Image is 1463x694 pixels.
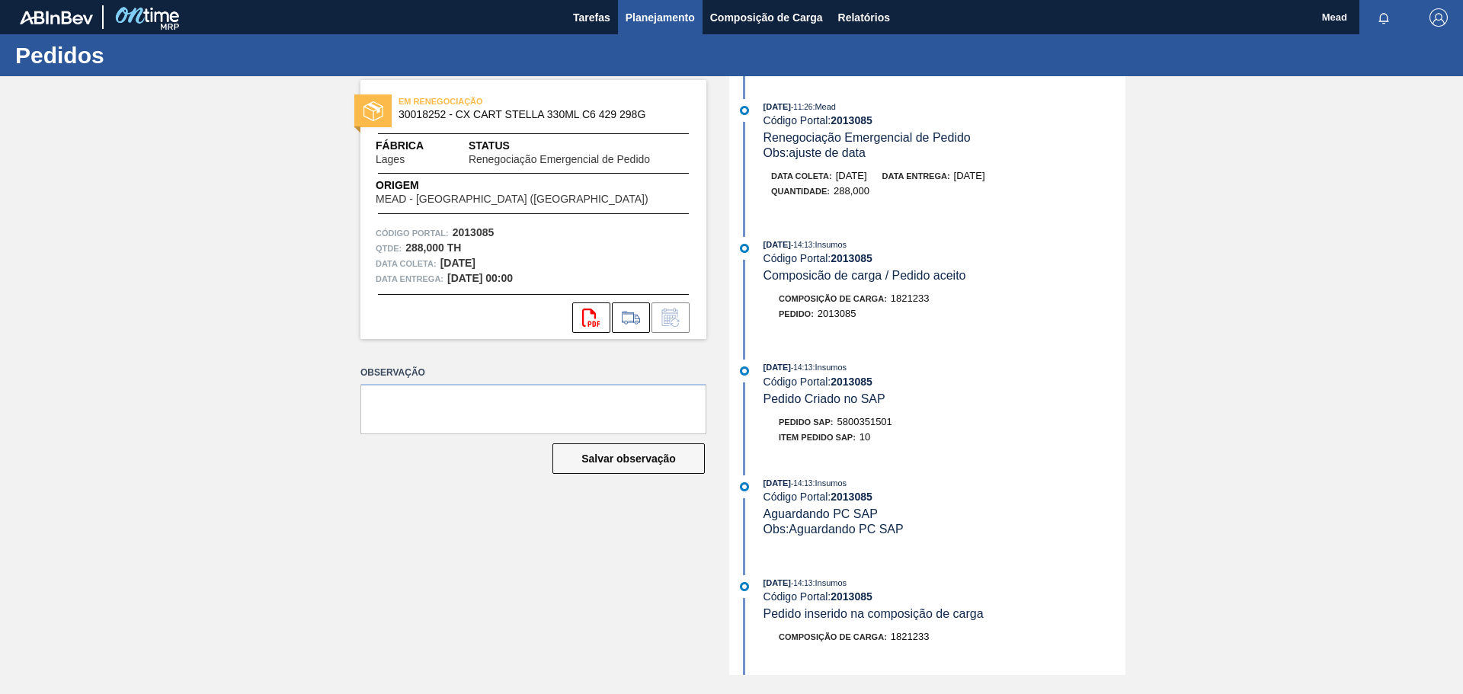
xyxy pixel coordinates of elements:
span: - 14:13 [791,479,812,488]
span: : Insumos [812,578,847,587]
strong: 2013085 [831,252,872,264]
span: - 11:26 [791,103,812,111]
img: TNhmsLtSVTkK8tSr43FrP2fwEKptu5GPRR3wAAAABJRU5ErkJggg== [20,11,93,24]
span: 10 [860,431,870,443]
span: Obs: ajuste de data [764,146,866,159]
strong: [DATE] [440,257,475,269]
span: Data coleta: [771,171,832,181]
span: Composicão de carga / Pedido aceito [764,269,966,282]
img: status [363,101,383,121]
span: : Insumos [812,240,847,249]
span: Pedido inserido na composição de carga [764,607,984,620]
span: Pedido SAP: [779,417,834,427]
span: - 14:13 [791,363,812,372]
span: [DATE] [764,478,791,488]
div: Código Portal: [764,590,1125,603]
span: 2013085 [818,308,856,319]
span: EM RENEGOCIAÇÃO [399,94,612,109]
strong: 2013085 [453,226,495,238]
div: Ir para Composição de Carga [612,302,650,333]
span: Fábrica [376,138,453,154]
img: atual [740,366,749,376]
span: : Mead [812,102,836,111]
div: Código Portal: [764,114,1125,126]
span: Renegociação Emergencial de Pedido [469,154,650,165]
span: 30018252 - CX CART STELLA 330ML C6 429 298G [399,109,675,120]
label: Observação [360,362,706,384]
span: [DATE] [836,170,867,181]
span: - 14:13 [791,579,812,587]
div: Código Portal: [764,252,1125,264]
strong: 288,000 TH [405,241,461,254]
img: atual [740,244,749,253]
span: Quantidade : [771,187,830,196]
span: Composição de Carga : [779,632,887,641]
span: : Insumos [812,478,847,488]
div: Código Portal: [764,376,1125,388]
img: atual [740,582,749,591]
button: Salvar observação [552,443,705,474]
strong: 2013085 [831,114,872,126]
div: Código Portal: [764,491,1125,503]
span: Pedido : [779,309,814,318]
span: Qtde : [376,241,402,256]
span: Aguardando PC SAP [764,507,878,520]
span: [DATE] [764,578,791,587]
span: - 14:13 [791,241,812,249]
img: Logout [1429,8,1448,27]
strong: 2013085 [831,376,872,388]
span: Data coleta: [376,256,437,271]
span: Obs: Aguardando PC SAP [764,523,904,536]
span: Data entrega: [882,171,950,181]
span: Data entrega: [376,271,443,286]
span: Composição de Carga : [779,294,887,303]
span: Planejamento [626,8,695,27]
span: Tarefas [573,8,610,27]
span: 5800351501 [837,416,892,427]
span: Composição de Carga [710,8,823,27]
span: [DATE] [954,170,985,181]
span: [DATE] [764,102,791,111]
strong: 2013085 [831,491,872,503]
span: [DATE] [764,363,791,372]
h1: Pedidos [15,46,286,64]
span: 1821233 [891,631,930,642]
strong: [DATE] 00:00 [447,272,513,284]
span: 1821233 [891,293,930,304]
span: Origem [376,177,691,193]
span: : Insumos [812,363,847,372]
span: Renegociação Emergencial de Pedido [764,131,971,144]
span: Lages [376,154,405,165]
img: atual [740,482,749,491]
div: Informar alteração no pedido [651,302,690,333]
span: Pedido Criado no SAP [764,392,885,405]
span: Relatórios [838,8,890,27]
button: Notificações [1359,7,1408,28]
span: Item pedido SAP: [779,433,856,442]
strong: 2013085 [831,590,872,603]
img: atual [740,106,749,115]
span: Status [469,138,691,154]
span: [DATE] [764,240,791,249]
div: Abrir arquivo PDF [572,302,610,333]
span: Código Portal: [376,225,449,241]
span: MEAD - [GEOGRAPHIC_DATA] ([GEOGRAPHIC_DATA]) [376,193,648,205]
span: 288,000 [834,185,869,197]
